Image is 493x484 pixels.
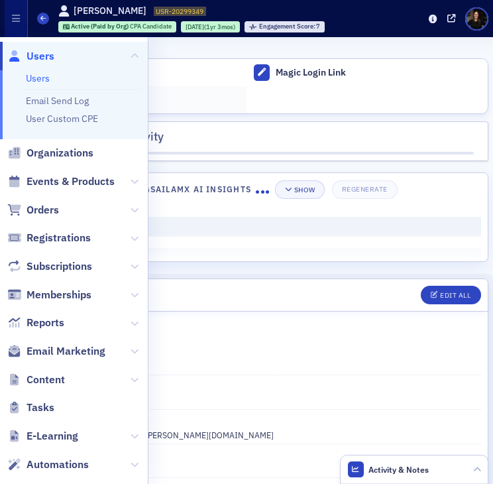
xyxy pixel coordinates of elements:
div: Magic Login Link [276,67,482,79]
dd: [PERSON_NAME] [PERSON_NAME] [13,392,481,408]
a: Email Marketing [7,344,105,359]
span: Organizations [27,146,93,160]
a: E-Learning [7,429,78,444]
span: [DATE] [186,23,204,31]
span: Orders [27,203,59,217]
span: Engagement Score : [259,22,317,30]
span: Reports [27,316,64,330]
span: Content [27,373,65,387]
span: CPA Candidate [130,22,172,30]
a: Orders [7,203,59,217]
a: Organizations [7,146,93,160]
div: Active (Paid by Org): Active (Paid by Org): CPA Candidate [58,21,177,32]
span: USR-20299349 [156,7,203,16]
a: Subscriptions [7,259,92,274]
a: Memberships [7,288,91,302]
span: Profile [465,7,488,30]
div: 2024-06-05 00:00:00 [181,21,240,32]
a: Registrations [7,231,91,245]
span: Active (Paid by Org) [71,22,130,30]
span: Subscriptions [27,259,92,274]
span: Users [27,49,54,64]
span: Memberships [27,288,91,302]
div: 7 [259,23,321,30]
h1: [PERSON_NAME] [74,5,146,17]
div: Edit All [440,292,470,299]
dd: [PERSON_NAME][EMAIL_ADDRESS][PERSON_NAME][DOMAIN_NAME] [13,426,481,443]
a: Users [7,49,54,64]
button: Magic Login Link [246,58,488,86]
button: Regenerate [332,180,398,199]
a: Reports [7,316,64,330]
a: Active (Paid by Org) CPA Candidate [63,23,172,31]
a: User Custom CPE [26,113,98,125]
span: Registrations [27,231,91,245]
span: Email Marketing [27,344,105,359]
button: Edit All [421,286,480,304]
div: Engagement Score: 7 [245,21,325,32]
a: Events & Products [7,174,115,189]
a: Content [7,373,65,387]
div: (1yr 3mos) [186,23,235,31]
span: Activity & Notes [368,463,429,475]
a: Tasks [7,400,54,415]
button: Show [275,180,325,199]
div: Show [294,186,315,194]
h4: Actions [5,42,488,54]
a: Automations [7,457,89,472]
span: Automations [27,457,89,472]
span: E-Learning [27,429,78,444]
a: Email Send Log [26,95,89,107]
span: Events & Products [27,174,115,189]
span: Tasks [27,400,54,415]
a: Users [26,72,50,84]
